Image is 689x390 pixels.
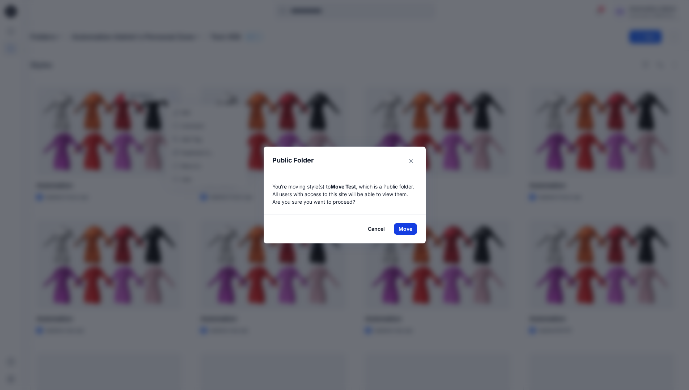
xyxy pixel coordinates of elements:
header: Public Folder [264,147,418,174]
p: You're moving style(s) to , which is a Public folder. All users with access to this site will be ... [272,183,417,205]
button: Move [394,223,417,235]
button: Cancel [363,223,390,235]
strong: Move Test [331,183,356,190]
button: Close [405,155,417,167]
